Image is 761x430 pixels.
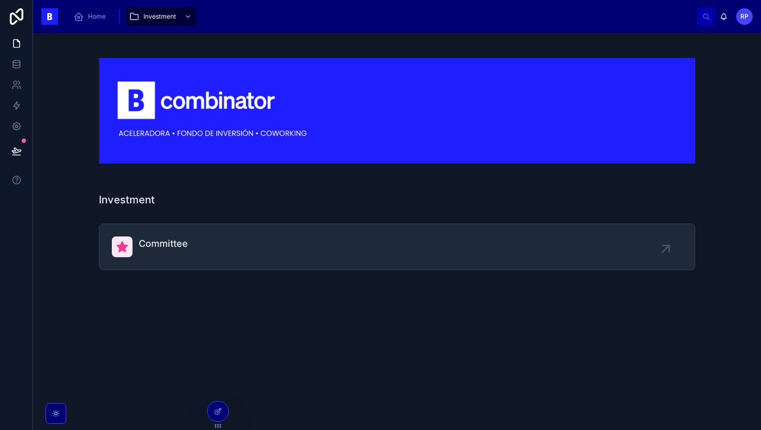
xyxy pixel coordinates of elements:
[99,224,695,270] a: Committee
[99,192,155,207] h1: Investment
[88,12,106,21] span: Home
[41,8,58,25] img: App logo
[99,58,695,164] img: 18590-Captura-de-Pantalla-2024-03-07-a-las-17.49.44.png
[143,12,176,21] span: Investment
[126,7,197,26] a: Investment
[139,236,188,251] span: Committee
[66,5,697,28] div: scrollable content
[70,7,113,26] a: Home
[740,12,749,21] span: RP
